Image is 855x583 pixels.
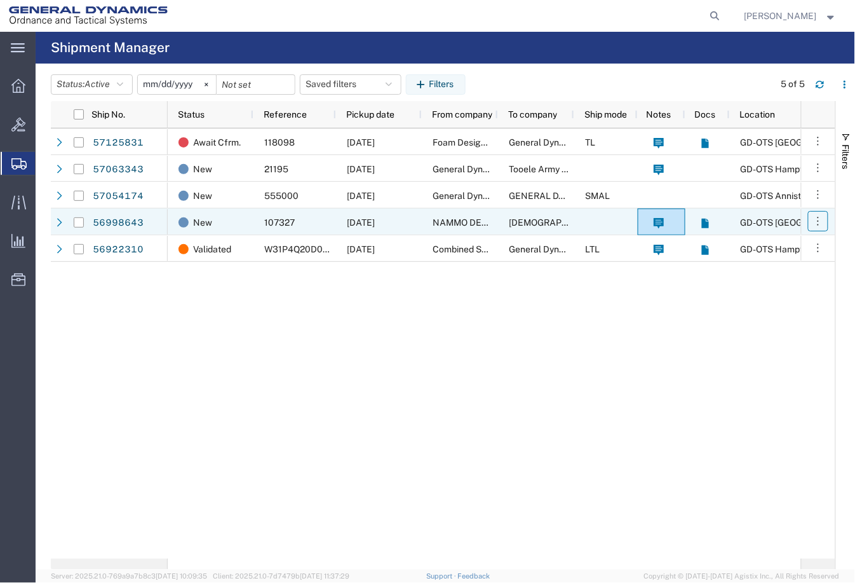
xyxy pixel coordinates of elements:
[644,571,840,582] span: Copyright © [DATE]-[DATE] Agistix Inc., All Rights Reserved
[217,75,295,94] input: Not set
[300,572,349,580] span: [DATE] 11:37:29
[264,217,295,228] span: 107327
[92,212,144,233] a: 56998643
[509,244,642,254] span: General Dynamics OTS Hampton
[433,137,504,147] span: Foam Design, Inc.
[264,244,339,254] span: W31P4Q20D0023
[51,74,133,95] button: Status:Active
[51,572,207,580] span: Server: 2025.21.0-769a9a7b8c3
[92,186,144,206] a: 57054174
[178,109,205,120] span: Status
[509,137,605,147] span: General Dynamics - OTS
[744,9,817,23] span: Karen Monarch
[264,164,288,174] span: 21195
[264,137,295,147] span: 118098
[433,217,571,228] span: NAMMO DEFENSE SYSTEMS INC
[740,109,776,120] span: Location
[193,156,212,182] span: New
[695,109,716,120] span: Docs
[781,78,805,91] div: 5 of 5
[193,182,212,209] span: New
[84,79,110,89] span: Active
[841,144,851,169] span: Filters
[741,244,814,254] span: GD-OTS Hampton
[264,109,307,120] span: Reference
[92,159,144,179] a: 57063343
[744,8,838,24] button: [PERSON_NAME]
[51,32,170,64] h4: Shipment Manager
[509,217,750,228] span: US ARMY YUMA PROVING GROUNDS
[584,109,627,120] span: Ship mode
[433,244,525,254] span: Combined Systems Inc
[347,191,375,201] span: 10/07/2025
[458,572,490,580] a: Feedback
[647,109,671,120] span: Notes
[9,6,168,25] img: logo
[300,74,401,95] button: Saved filters
[585,244,600,254] span: LTL
[509,191,620,201] span: GENERAL DYNAMICS-OTS
[264,191,299,201] span: 555000
[508,109,557,120] span: To company
[156,572,207,580] span: [DATE] 10:09:35
[346,109,394,120] span: Pickup date
[433,164,528,174] span: General Dynamics - OTS
[347,137,375,147] span: 10/14/2025
[433,191,528,201] span: General Dynamics - OTS
[741,164,814,174] span: GD-OTS Hampton
[91,109,125,120] span: Ship No.
[406,74,466,95] button: Filters
[193,209,212,236] span: New
[426,572,458,580] a: Support
[347,217,375,228] span: 10/06/2025
[585,191,610,201] span: SMAL
[92,239,144,259] a: 56922310
[193,236,231,263] span: Validated
[213,572,349,580] span: Client: 2025.21.0-7d7479b
[432,109,492,120] span: From company
[347,244,375,254] span: 10/02/2025
[509,164,586,174] span: Tooele Army Depot
[347,164,375,174] span: 10/08/2025
[193,129,241,156] span: Await Cfrm.
[585,137,595,147] span: TL
[138,75,216,94] input: Not set
[92,132,144,153] a: 57125831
